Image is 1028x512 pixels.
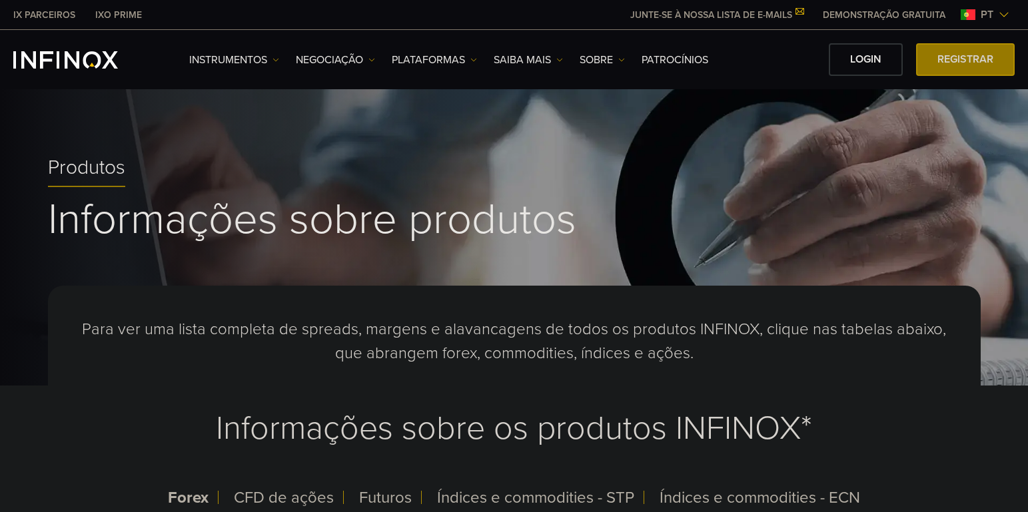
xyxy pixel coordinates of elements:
a: Registrar [916,43,1015,76]
a: Login [829,43,903,76]
a: INFINOX [85,8,152,22]
a: NEGOCIAÇÃO [296,52,375,68]
h3: Informações sobre os produtos INFINOX* [80,376,949,481]
span: Forex [168,488,209,507]
p: Para ver uma lista completa de spreads, margens e alavancagens de todos os produtos INFINOX, cliq... [80,318,949,366]
span: CFD de ações [234,488,334,507]
a: INFINOX MENU [813,8,955,22]
a: SOBRE [580,52,625,68]
a: Patrocínios [642,52,708,68]
a: Saiba mais [494,52,563,68]
span: Índices e commodities - STP [437,488,634,507]
span: Futuros [359,488,412,507]
h1: Informações sobre produtos [48,197,981,242]
span: pt [975,7,999,23]
a: Instrumentos [189,52,279,68]
a: PLATAFORMAS [392,52,477,68]
a: INFINOX [3,8,85,22]
span: Índices e commodities - ECN [660,488,860,507]
span: Produtos [48,156,125,180]
a: INFINOX Logo [13,51,149,69]
a: JUNTE-SE À NOSSA LISTA DE E-MAILS [620,9,813,21]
